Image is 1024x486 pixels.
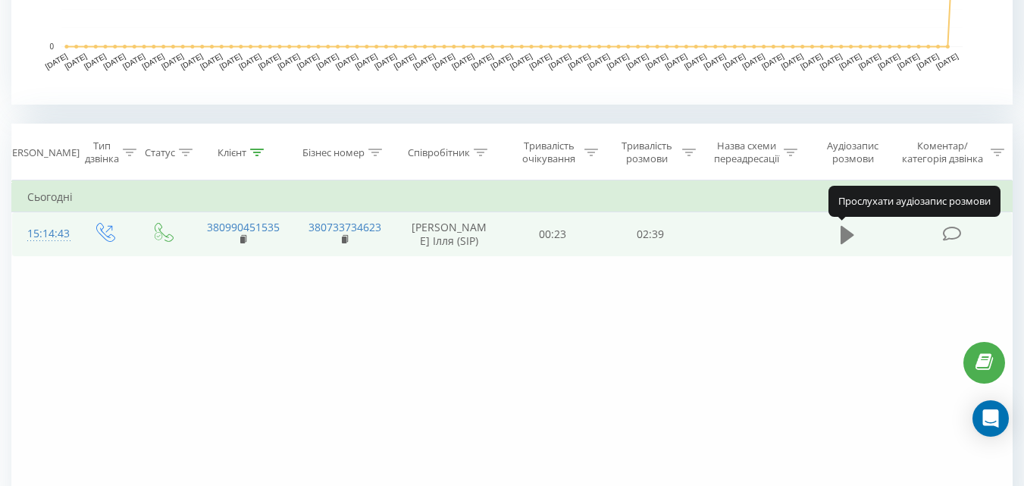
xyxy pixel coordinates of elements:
text: [DATE] [63,52,88,71]
text: [DATE] [315,52,340,71]
text: [DATE] [935,52,960,71]
text: [DATE] [257,52,282,71]
text: [DATE] [218,52,243,71]
td: [PERSON_NAME] Ілля (SIP) [395,212,504,256]
text: [DATE] [547,52,572,71]
div: Клієнт [218,146,246,159]
div: Прослухати аудіозапис розмови [828,186,1001,216]
text: [DATE] [412,52,437,71]
div: Open Intercom Messenger [972,400,1009,437]
text: [DATE] [722,52,747,71]
text: [DATE] [83,52,108,71]
div: Тривалість розмови [615,140,678,165]
div: Статус [145,146,175,159]
text: [DATE] [334,52,359,71]
td: 00:23 [504,212,602,256]
text: [DATE] [760,52,785,71]
div: Назва схеми переадресації [713,140,780,165]
text: [DATE] [121,52,146,71]
div: Тривалість очікування [518,140,581,165]
text: [DATE] [180,52,205,71]
div: Бізнес номер [302,146,365,159]
text: [DATE] [683,52,708,71]
div: [PERSON_NAME] [3,146,80,159]
text: [DATE] [373,52,398,71]
text: [DATE] [857,52,882,71]
text: [DATE] [393,52,418,71]
text: [DATE] [237,52,262,71]
div: 15:14:43 [27,219,59,249]
td: 02:39 [602,212,700,256]
text: [DATE] [916,52,941,71]
td: Сьогодні [12,182,1013,212]
text: [DATE] [644,52,669,71]
text: [DATE] [663,52,688,71]
a: 380733734623 [308,220,381,234]
text: [DATE] [44,52,69,71]
text: [DATE] [838,52,863,71]
div: Співробітник [408,146,470,159]
text: [DATE] [703,52,728,71]
text: [DATE] [296,52,321,71]
text: [DATE] [141,52,166,71]
text: [DATE] [354,52,379,71]
text: [DATE] [431,52,456,71]
text: [DATE] [567,52,592,71]
text: [DATE] [799,52,824,71]
text: [DATE] [470,52,495,71]
text: [DATE] [896,52,921,71]
text: [DATE] [489,52,514,71]
text: [DATE] [450,52,475,71]
a: 380990451535 [207,220,280,234]
text: [DATE] [528,52,553,71]
text: [DATE] [819,52,844,71]
div: Коментар/категорія дзвінка [898,140,987,165]
text: [DATE] [780,52,805,71]
text: [DATE] [276,52,301,71]
text: [DATE] [199,52,224,71]
text: [DATE] [102,52,127,71]
div: Аудіозапис розмови [815,140,891,165]
text: [DATE] [509,52,534,71]
text: [DATE] [586,52,611,71]
text: [DATE] [741,52,766,71]
div: Тип дзвінка [85,140,119,165]
text: [DATE] [625,52,650,71]
text: [DATE] [606,52,631,71]
text: [DATE] [876,52,901,71]
text: 0 [49,42,54,51]
text: [DATE] [160,52,185,71]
